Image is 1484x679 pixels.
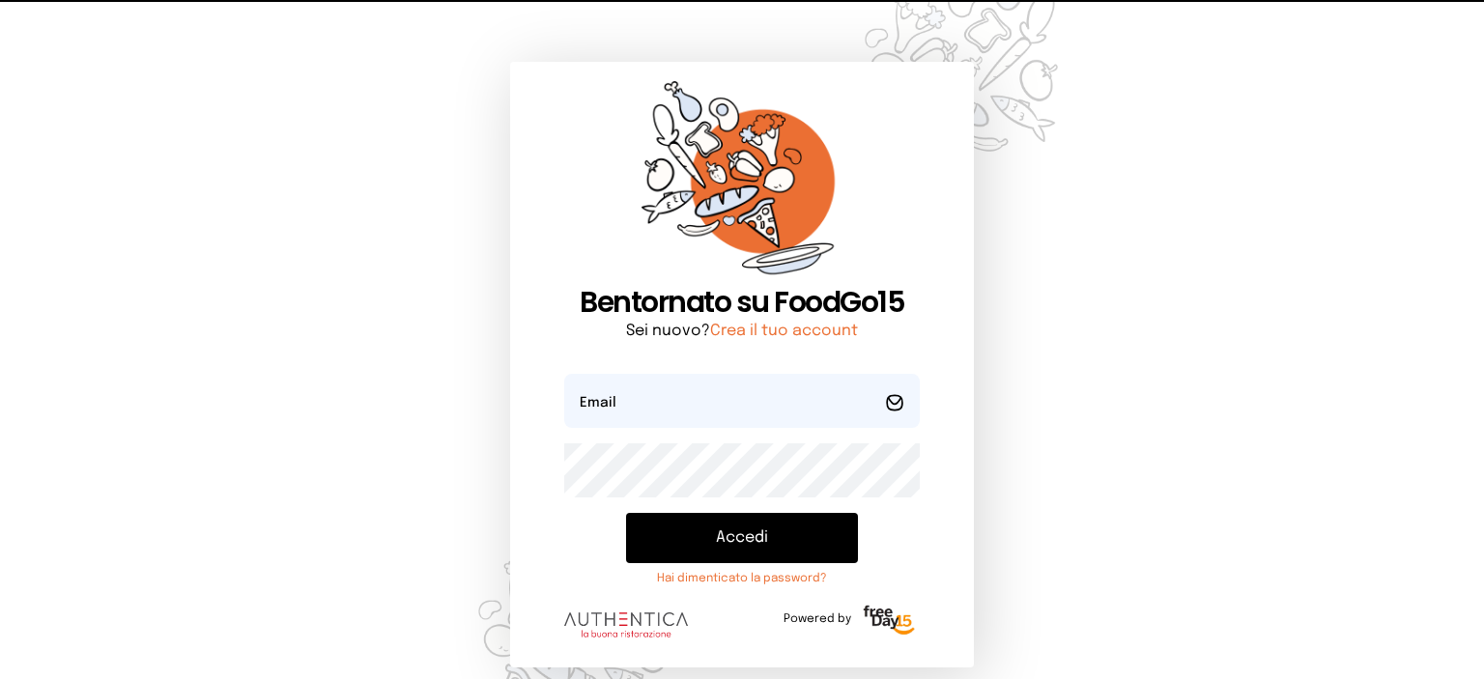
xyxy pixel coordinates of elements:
[626,513,858,563] button: Accedi
[564,612,688,637] img: logo.8f33a47.png
[784,611,851,627] span: Powered by
[859,602,920,640] img: logo-freeday.3e08031.png
[710,323,858,339] a: Crea il tuo account
[564,320,920,343] p: Sei nuovo?
[564,285,920,320] h1: Bentornato su FoodGo15
[642,81,842,285] img: sticker-orange.65babaf.png
[626,571,858,586] a: Hai dimenticato la password?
